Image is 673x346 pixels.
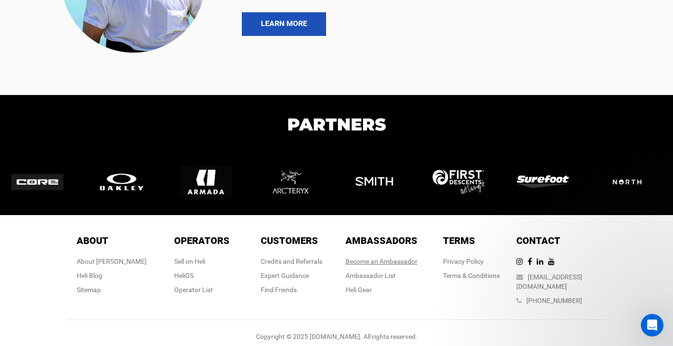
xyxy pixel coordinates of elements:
[261,235,318,246] span: Customers
[348,156,410,208] img: logo
[345,271,417,280] div: Ambassador List
[641,314,664,337] iframe: Intercom live chat
[242,12,326,36] a: LEARN MORE
[96,172,157,192] img: logo
[345,286,372,294] a: Heli Gear
[516,273,582,290] a: [EMAIL_ADDRESS][DOMAIN_NAME]
[174,235,230,246] span: Operators
[11,174,73,190] img: logo
[345,258,417,265] a: Become an Ambassador
[443,258,484,265] a: Privacy Policy
[77,257,147,266] div: About [PERSON_NAME]
[67,332,606,341] div: Copyright © 2025 [DOMAIN_NAME]. All rights reserved.
[261,258,322,265] a: Credits and Referrals
[261,272,309,279] a: Expert Guidance
[77,272,102,279] a: Heli Blog
[601,168,663,196] img: logo
[174,285,230,294] div: Operator List
[517,175,578,188] img: logo
[443,235,475,246] span: Terms
[345,235,417,246] span: Ambassadors
[443,272,500,279] a: Terms & Conditions
[180,156,241,208] img: logo
[516,235,560,246] span: Contact
[433,170,494,194] img: logo
[77,285,147,294] div: Sitemap
[77,235,108,246] span: About
[526,297,582,304] a: [PHONE_NUMBER]
[174,257,230,266] div: Sell on Heli
[174,272,194,279] a: HeliOS
[261,285,322,294] div: Find Friends
[264,155,326,209] img: logo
